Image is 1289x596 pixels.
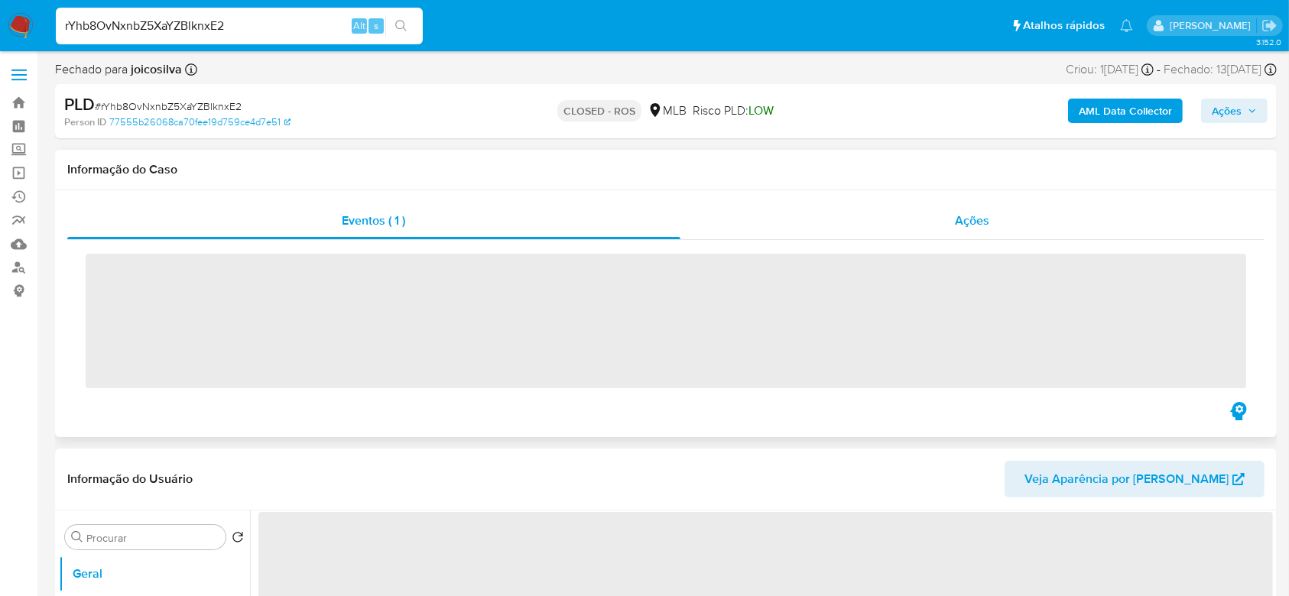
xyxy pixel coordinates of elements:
span: Atalhos rápidos [1023,18,1105,34]
p: CLOSED - ROS [557,100,641,121]
input: Pesquise usuários ou casos... [56,16,423,36]
b: PLD [64,92,95,116]
span: Alt [353,18,365,33]
button: AML Data Collector [1068,99,1183,123]
div: Criou: 1[DATE] [1066,61,1154,78]
button: Veja Aparência por [PERSON_NAME] [1005,461,1265,497]
span: Ações [956,212,990,229]
span: LOW [748,102,774,119]
b: joicosilva [128,60,182,78]
span: Eventos ( 1 ) [343,212,406,229]
div: Fechado: 13[DATE] [1164,61,1277,78]
a: Notificações [1120,19,1133,32]
b: AML Data Collector [1079,99,1172,123]
button: Ações [1201,99,1268,123]
span: Veja Aparência por [PERSON_NAME] [1024,461,1229,497]
input: Procurar [86,531,219,545]
h1: Informação do Usuário [67,471,193,487]
h1: Informação do Caso [67,162,1265,177]
div: MLB [648,102,687,119]
button: search-icon [385,15,417,37]
span: s [374,18,378,33]
b: Person ID [64,115,106,129]
span: Fechado para [55,61,182,78]
a: 77555b26068ca70fee19d759ce4d7e51 [109,115,291,129]
span: - [1157,61,1161,78]
span: # rYhb8OvNxnbZ5XaYZBlknxE2 [95,99,242,114]
span: Risco PLD: [693,102,774,119]
button: Retornar ao pedido padrão [232,531,244,548]
a: Sair [1261,18,1278,34]
span: Ações [1212,99,1242,123]
p: eduardo.dutra@mercadolivre.com [1170,18,1256,33]
span: ‌ [86,254,1246,388]
button: Geral [59,556,250,592]
button: Procurar [71,531,83,543]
